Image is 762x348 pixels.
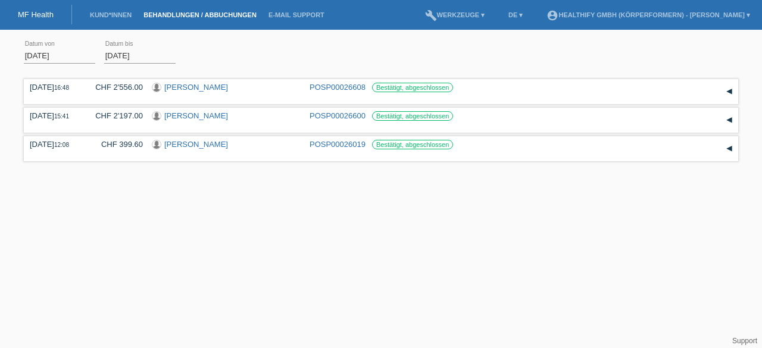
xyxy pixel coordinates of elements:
[310,111,366,120] a: POSP00026600
[84,11,138,18] a: Kund*innen
[138,11,263,18] a: Behandlungen / Abbuchungen
[30,111,77,120] div: [DATE]
[310,83,366,92] a: POSP00026608
[86,83,143,92] div: CHF 2'556.00
[372,83,453,92] label: Bestätigt, abgeschlossen
[502,11,529,18] a: DE ▾
[732,337,757,345] a: Support
[310,140,366,149] a: POSP00026019
[18,10,54,19] a: MF Health
[54,142,69,148] span: 12:08
[30,140,77,149] div: [DATE]
[30,83,77,92] div: [DATE]
[419,11,491,18] a: buildWerkzeuge ▾
[372,111,453,121] label: Bestätigt, abgeschlossen
[372,140,453,149] label: Bestätigt, abgeschlossen
[164,140,228,149] a: [PERSON_NAME]
[86,140,143,149] div: CHF 399.60
[263,11,330,18] a: E-Mail Support
[164,111,228,120] a: [PERSON_NAME]
[541,11,756,18] a: account_circleHealthify GmbH (Körperformern) - [PERSON_NAME] ▾
[86,111,143,120] div: CHF 2'197.00
[54,113,69,120] span: 15:41
[546,10,558,21] i: account_circle
[720,83,738,101] div: auf-/zuklappen
[54,84,69,91] span: 16:48
[425,10,437,21] i: build
[164,83,228,92] a: [PERSON_NAME]
[720,111,738,129] div: auf-/zuklappen
[720,140,738,158] div: auf-/zuklappen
